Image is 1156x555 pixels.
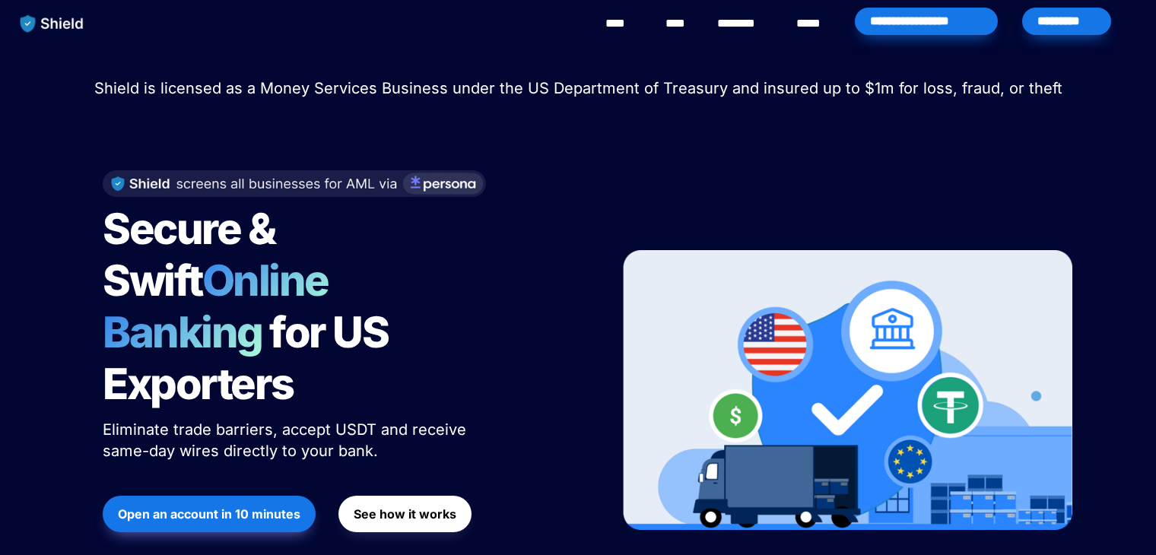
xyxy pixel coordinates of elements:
[338,496,472,532] button: See how it works
[103,488,316,540] a: Open an account in 10 minutes
[103,496,316,532] button: Open an account in 10 minutes
[103,306,395,410] span: for US Exporters
[354,506,456,522] strong: See how it works
[103,203,282,306] span: Secure & Swift
[103,255,344,358] span: Online Banking
[338,488,472,540] a: See how it works
[13,8,91,40] img: website logo
[94,79,1062,97] span: Shield is licensed as a Money Services Business under the US Department of Treasury and insured u...
[118,506,300,522] strong: Open an account in 10 minutes
[103,420,471,460] span: Eliminate trade barriers, accept USDT and receive same-day wires directly to your bank.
